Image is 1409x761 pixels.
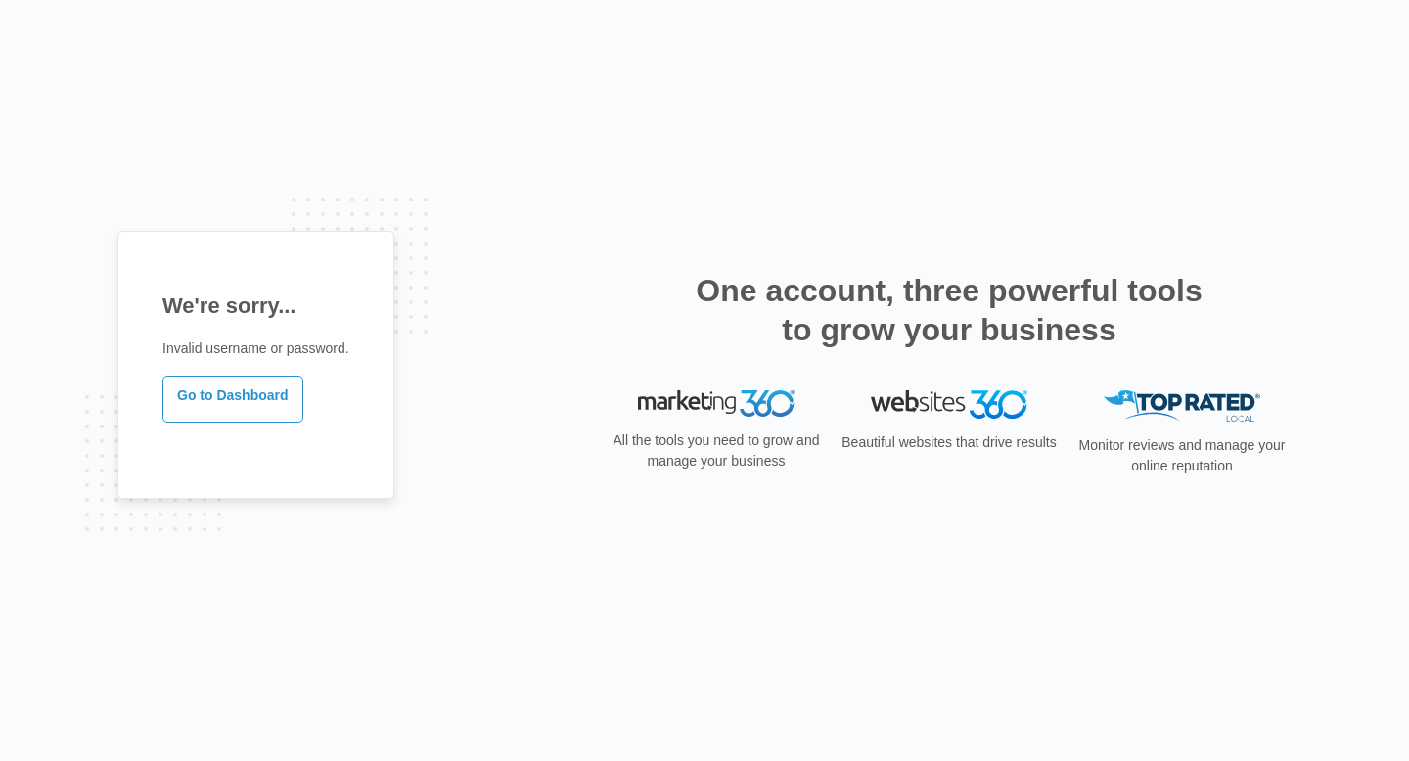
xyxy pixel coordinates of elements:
[162,338,349,359] p: Invalid username or password.
[690,271,1208,349] h2: One account, three powerful tools to grow your business
[1104,390,1260,423] img: Top Rated Local
[162,290,349,322] h1: We're sorry...
[638,390,795,418] img: Marketing 360
[871,390,1027,419] img: Websites 360
[840,432,1059,453] p: Beautiful websites that drive results
[162,376,303,423] a: Go to Dashboard
[1072,435,1292,476] p: Monitor reviews and manage your online reputation
[607,430,826,471] p: All the tools you need to grow and manage your business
